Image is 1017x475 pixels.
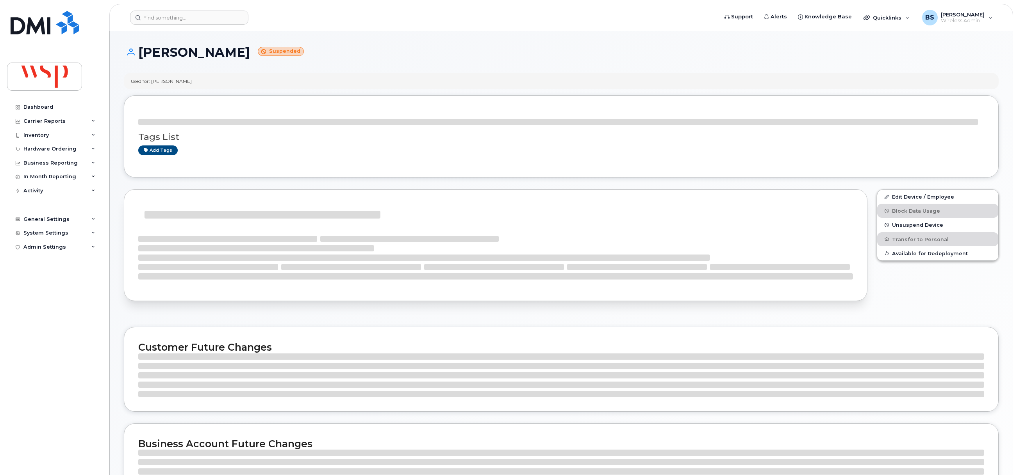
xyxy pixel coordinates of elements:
span: Unsuspend Device [892,222,943,228]
div: Used for: [PERSON_NAME] [131,78,192,84]
small: Suspended [258,47,304,56]
button: Block Data Usage [877,204,998,218]
h2: Customer Future Changes [138,341,984,353]
button: Transfer to Personal [877,232,998,246]
h3: Tags List [138,132,984,142]
button: Available for Redeployment [877,246,998,260]
button: Unsuspend Device [877,218,998,232]
a: Edit Device / Employee [877,190,998,204]
h2: Business Account Future Changes [138,438,984,450]
span: Available for Redeployment [892,250,968,256]
h1: [PERSON_NAME] [124,45,999,59]
a: Add tags [138,145,178,155]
